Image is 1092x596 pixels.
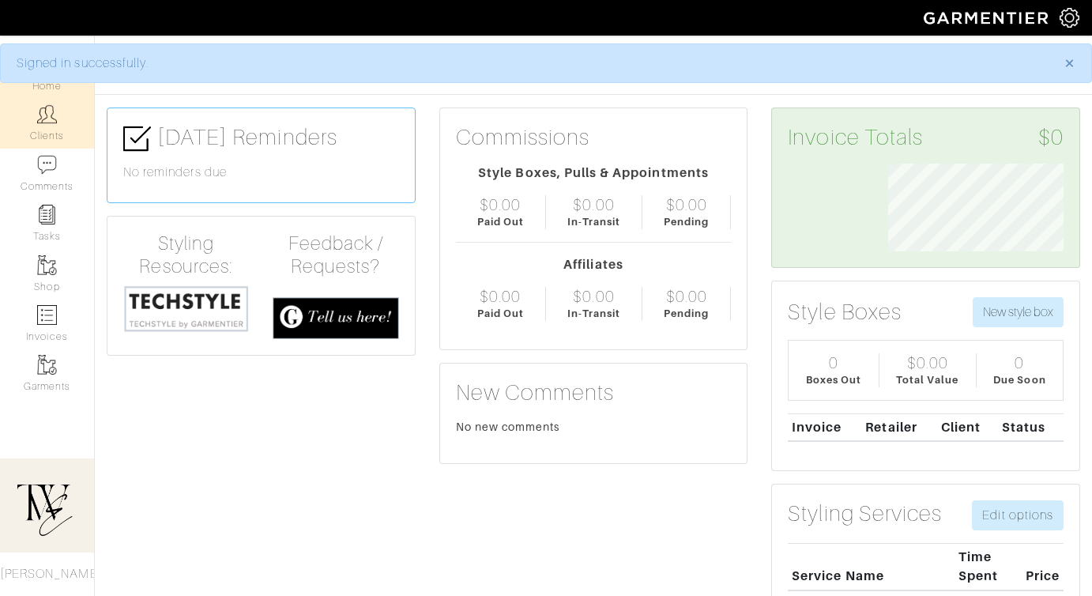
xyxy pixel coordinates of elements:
[273,297,398,339] img: feedback_requests-3821251ac2bd56c73c230f3229a5b25d6eb027adea667894f41107c140538ee0.png
[896,372,959,387] div: Total Value
[664,214,709,229] div: Pending
[1015,353,1024,372] div: 0
[567,214,621,229] div: In-Transit
[37,205,57,224] img: reminder-icon-8004d30b9f0a5d33ae49ab947aed9ed385cf756f9e5892f1edd6e32f2345188e.png
[123,125,151,153] img: check-box-icon-36a4915ff3ba2bd8f6e4f29bc755bb66becd62c870f447fc0dd1365fcfddab58.png
[998,413,1064,441] th: Status
[37,255,57,275] img: garments-icon-b7da505a4dc4fd61783c78ac3ca0ef83fa9d6f193b1c9dc38574b1d14d53ca28.png
[993,372,1045,387] div: Due Soon
[456,164,732,183] div: Style Boxes, Pulls & Appointments
[37,155,57,175] img: comment-icon-a0a6a9ef722e966f86d9cbdc48e553b5cf19dbc54f86b18d962a5391bc8f6eb6.png
[456,124,590,151] h3: Commissions
[972,500,1064,530] a: Edit options
[573,195,614,214] div: $0.00
[477,214,524,229] div: Paid Out
[17,54,1041,73] div: Signed in successfully.
[862,413,938,441] th: Retailer
[573,287,614,306] div: $0.00
[788,413,861,441] th: Invoice
[916,4,1060,32] img: garmentier-logo-header-white-b43fb05a5012e4ada735d5af1a66efaba907eab6374d6393d1fbf88cb4ef424d.png
[907,353,948,372] div: $0.00
[955,544,1011,590] th: Time Spent
[1011,544,1064,590] th: Price
[1038,124,1064,151] span: $0
[37,355,57,375] img: garments-icon-b7da505a4dc4fd61783c78ac3ca0ef83fa9d6f193b1c9dc38574b1d14d53ca28.png
[973,297,1064,327] button: New style box
[567,306,621,321] div: In-Transit
[666,195,707,214] div: $0.00
[123,124,399,153] h3: [DATE] Reminders
[480,195,521,214] div: $0.00
[456,419,732,435] div: No new comments
[456,379,732,406] h3: New Comments
[37,104,57,124] img: clients-icon-6bae9207a08558b7cb47a8932f037763ab4055f8c8b6bfacd5dc20c3e0201464.png
[480,287,521,306] div: $0.00
[788,124,1064,151] h3: Invoice Totals
[456,255,732,274] div: Affiliates
[1060,8,1079,28] img: gear-icon-white-bd11855cb880d31180b6d7d6211b90ccbf57a29d726f0c71d8c61bd08dd39cc2.png
[477,306,524,321] div: Paid Out
[829,353,838,372] div: 0
[664,306,709,321] div: Pending
[788,299,902,326] h3: Style Boxes
[788,500,942,527] h3: Styling Services
[788,544,955,590] th: Service Name
[123,232,249,278] h4: Styling Resources:
[1064,52,1075,74] span: ×
[123,165,399,180] h6: No reminders due
[37,305,57,325] img: orders-icon-0abe47150d42831381b5fb84f609e132dff9fe21cb692f30cb5eec754e2cba89.png
[806,372,861,387] div: Boxes Out
[937,413,998,441] th: Client
[666,287,707,306] div: $0.00
[123,285,249,333] img: techstyle-93310999766a10050dc78ceb7f971a75838126fd19372ce40ba20cdf6a89b94b.png
[273,232,398,278] h4: Feedback / Requests?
